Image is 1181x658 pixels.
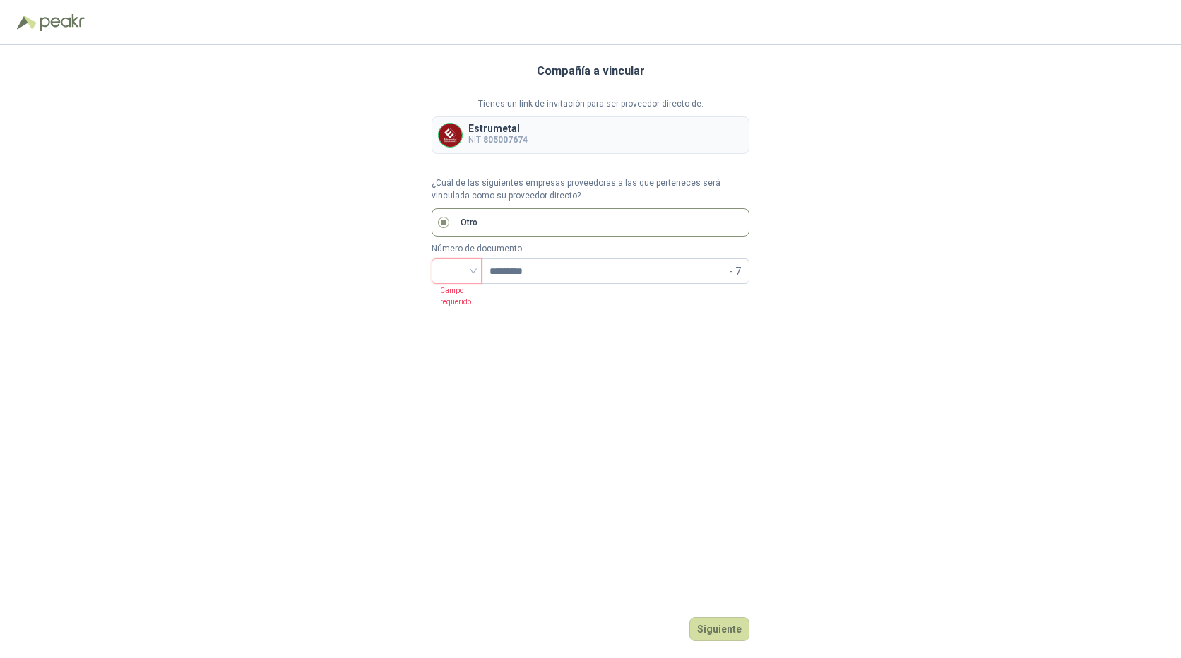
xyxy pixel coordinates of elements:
[40,14,85,31] img: Peakr
[17,16,37,30] img: Logo
[439,124,462,147] img: Company Logo
[432,242,749,256] p: Número de documento
[483,135,528,145] b: 805007674
[432,177,749,203] p: ¿Cuál de las siguientes empresas proveedoras a las que perteneces será vinculada como su proveedo...
[537,62,645,80] h3: Compañía a vincular
[730,259,741,283] span: - 7
[468,124,528,133] p: Estrumetal
[432,284,481,307] p: Campo requerido
[432,97,749,111] p: Tienes un link de invitación para ser proveedor directo de:
[468,133,528,147] p: NIT
[689,617,749,641] button: Siguiente
[461,216,477,229] p: Otro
